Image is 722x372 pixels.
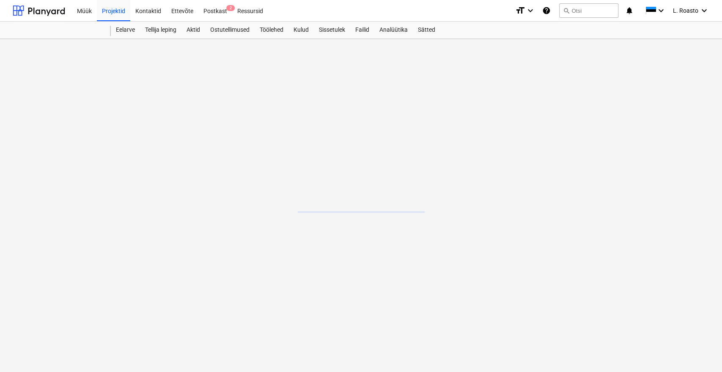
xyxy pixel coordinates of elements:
[226,5,235,11] span: 2
[350,22,374,39] a: Failid
[625,6,634,16] i: notifications
[205,22,255,39] a: Ostutellimused
[181,22,205,39] a: Aktid
[515,6,525,16] i: format_size
[673,7,698,14] span: L. Roasto
[413,22,440,39] a: Sätted
[140,22,181,39] a: Tellija leping
[374,22,413,39] a: Analüütika
[288,22,314,39] a: Kulud
[563,7,570,14] span: search
[314,22,350,39] a: Sissetulek
[525,6,535,16] i: keyboard_arrow_down
[699,6,709,16] i: keyboard_arrow_down
[255,22,288,39] a: Töölehed
[111,22,140,39] a: Eelarve
[656,6,666,16] i: keyboard_arrow_down
[542,6,551,16] i: Abikeskus
[559,3,618,18] button: Otsi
